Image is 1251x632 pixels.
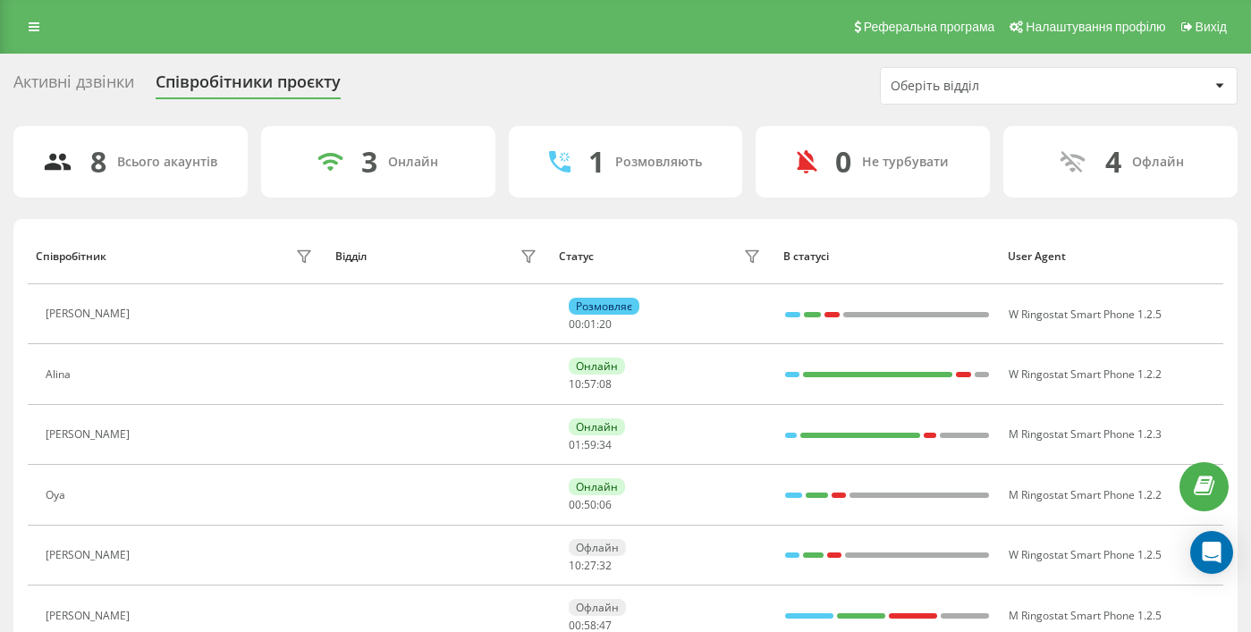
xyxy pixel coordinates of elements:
span: 50 [584,497,596,512]
span: 00 [569,316,581,332]
div: Статус [559,250,594,263]
div: Онлайн [569,418,625,435]
span: 20 [599,316,612,332]
span: W Ringostat Smart Phone 1.2.5 [1009,547,1162,562]
div: Співробітники проєкту [156,72,341,100]
span: 34 [599,437,612,452]
span: M Ringostat Smart Phone 1.2.5 [1009,608,1162,623]
div: В статусі [783,250,991,263]
div: Open Intercom Messenger [1190,531,1233,574]
div: : : [569,499,612,511]
span: 08 [599,376,612,392]
span: Реферальна програма [864,20,995,34]
span: 27 [584,558,596,573]
span: 01 [584,316,596,332]
div: Alina [46,368,75,381]
div: [PERSON_NAME] [46,428,134,441]
div: : : [569,318,612,331]
span: 57 [584,376,596,392]
div: Онлайн [569,358,625,375]
span: M Ringostat Smart Phone 1.2.3 [1009,426,1162,442]
div: 0 [835,145,851,179]
div: Онлайн [388,155,438,170]
div: 1 [588,145,604,179]
span: 10 [569,558,581,573]
div: Не турбувати [862,155,949,170]
span: 32 [599,558,612,573]
span: 59 [584,437,596,452]
div: 4 [1105,145,1121,179]
div: [PERSON_NAME] [46,610,134,622]
div: User Agent [1008,250,1215,263]
span: 01 [569,437,581,452]
div: 8 [90,145,106,179]
span: 06 [599,497,612,512]
div: Oya [46,489,70,501]
div: 3 [361,145,377,179]
div: Активні дзвінки [13,72,134,100]
div: Офлайн [569,599,626,616]
div: [PERSON_NAME] [46,308,134,320]
div: Співробітник [36,250,106,263]
div: : : [569,619,612,632]
span: 10 [569,376,581,392]
div: Розмовляють [615,155,702,170]
div: Розмовляє [569,298,639,315]
div: [PERSON_NAME] [46,549,134,561]
div: : : [569,378,612,391]
div: Всього акаунтів [117,155,217,170]
div: Офлайн [569,539,626,556]
div: Онлайн [569,478,625,495]
span: Налаштування профілю [1026,20,1165,34]
span: W Ringostat Smart Phone 1.2.5 [1009,307,1162,322]
div: : : [569,439,612,451]
div: Офлайн [1132,155,1184,170]
div: Відділ [335,250,367,263]
div: : : [569,560,612,572]
span: M Ringostat Smart Phone 1.2.2 [1009,487,1162,502]
div: Оберіть відділ [891,79,1104,94]
span: W Ringostat Smart Phone 1.2.2 [1009,367,1162,382]
span: 00 [569,497,581,512]
span: Вихід [1196,20,1227,34]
